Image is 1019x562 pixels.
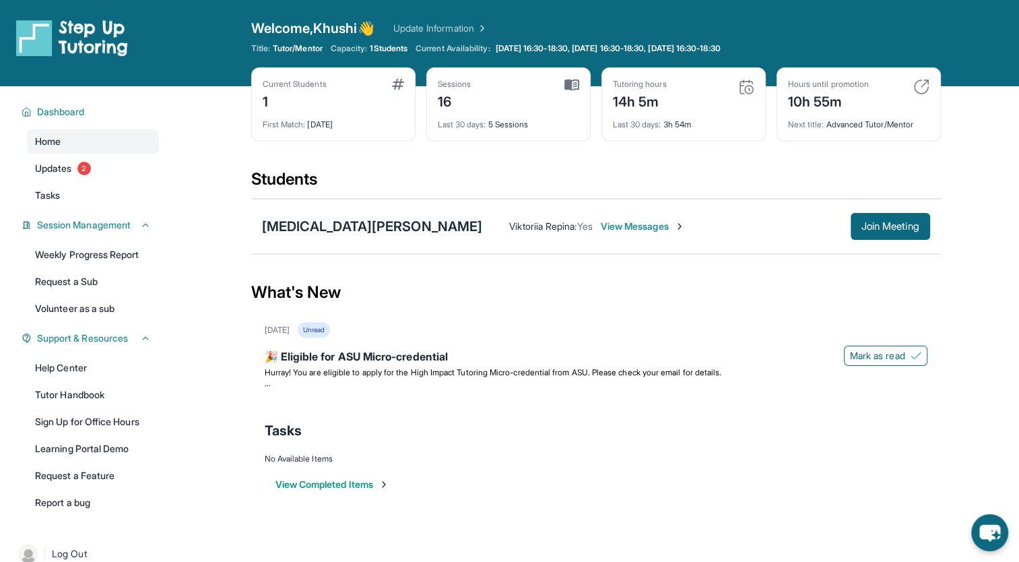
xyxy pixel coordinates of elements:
[971,514,1008,551] button: chat-button
[251,263,941,322] div: What's New
[850,349,905,363] span: Mark as read
[416,43,490,54] span: Current Availability:
[738,79,754,95] img: card
[27,464,159,488] a: Request a Feature
[77,162,91,175] span: 2
[27,296,159,321] a: Volunteer as a sub
[32,332,151,345] button: Support & Resources
[27,243,159,267] a: Weekly Progress Report
[911,350,921,361] img: Mark as read
[392,79,404,90] img: card
[601,220,685,233] span: View Messages
[298,322,330,338] div: Unread
[861,222,919,230] span: Join Meeting
[27,183,159,208] a: Tasks
[32,218,151,232] button: Session Management
[27,356,159,380] a: Help Center
[262,217,483,236] div: [MEDICAL_DATA][PERSON_NAME]
[263,111,404,130] div: [DATE]
[263,119,306,129] span: First Match :
[564,79,579,91] img: card
[613,79,667,90] div: Tutoring hours
[27,156,159,181] a: Updates2
[438,79,471,90] div: Sessions
[37,332,128,345] span: Support & Resources
[16,19,128,57] img: logo
[788,90,869,111] div: 10h 55m
[393,22,488,35] a: Update Information
[496,43,721,54] span: [DATE] 16:30-18:30, [DATE] 16:30-18:30, [DATE] 16:30-18:30
[674,221,685,232] img: Chevron-Right
[37,218,131,232] span: Session Management
[265,348,927,367] div: 🎉 Eligible for ASU Micro-credential
[613,111,754,130] div: 3h 54m
[788,79,869,90] div: Hours until promotion
[27,383,159,407] a: Tutor Handbook
[438,111,579,130] div: 5 Sessions
[474,22,488,35] img: Chevron Right
[788,111,929,130] div: Advanced Tutor/Mentor
[251,168,941,198] div: Students
[251,19,374,38] span: Welcome, Khushi 👋
[37,105,85,119] span: Dashboard
[788,119,824,129] span: Next title :
[27,270,159,294] a: Request a Sub
[35,135,61,148] span: Home
[43,546,46,562] span: |
[438,90,471,111] div: 16
[844,346,927,366] button: Mark as read
[265,454,927,464] div: No Available Items
[577,220,592,232] span: Yes
[509,220,577,232] span: Viktoriia Repina :
[251,43,270,54] span: Title:
[851,213,930,240] button: Join Meeting
[27,437,159,461] a: Learning Portal Demo
[913,79,929,95] img: card
[27,491,159,515] a: Report a bug
[370,43,407,54] span: 1 Students
[273,43,323,54] span: Tutor/Mentor
[27,410,159,434] a: Sign Up for Office Hours
[35,162,72,175] span: Updates
[493,43,723,54] a: [DATE] 16:30-18:30, [DATE] 16:30-18:30, [DATE] 16:30-18:30
[27,129,159,154] a: Home
[438,119,486,129] span: Last 30 days :
[265,325,290,336] div: [DATE]
[35,189,60,202] span: Tasks
[263,90,327,111] div: 1
[331,43,368,54] span: Capacity:
[265,367,722,377] span: Hurray! You are eligible to apply for the High Impact Tutoring Micro-credential from ASU. Please ...
[52,547,87,561] span: Log Out
[613,119,661,129] span: Last 30 days :
[263,79,327,90] div: Current Students
[275,478,389,491] button: View Completed Items
[613,90,667,111] div: 14h 5m
[32,105,151,119] button: Dashboard
[265,421,302,440] span: Tasks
